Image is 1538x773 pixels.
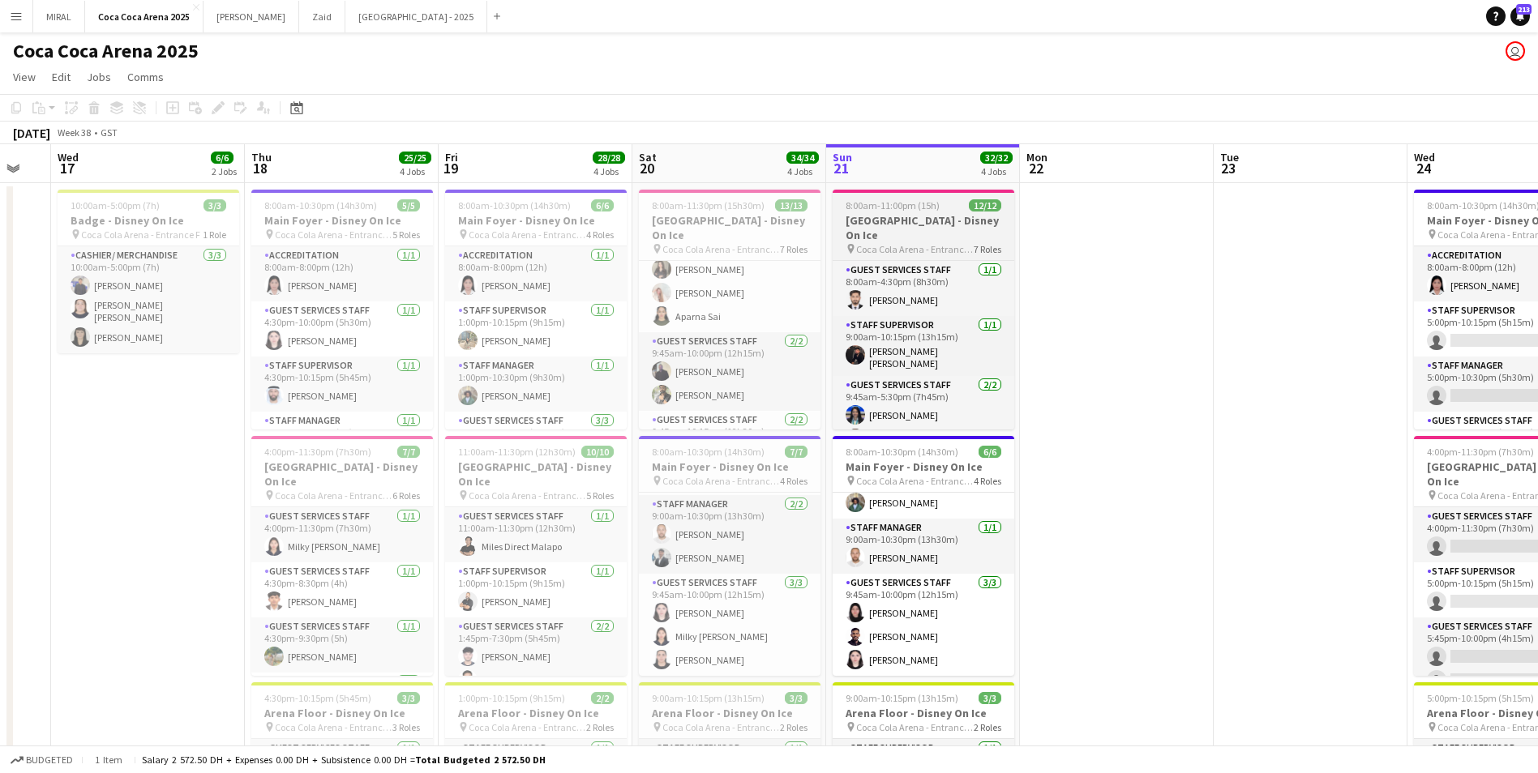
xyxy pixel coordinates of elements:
[87,70,111,84] span: Jobs
[780,721,808,733] span: 2 Roles
[458,199,571,211] span: 8:00am-10:30pm (14h30m)
[639,574,820,676] app-card-role: Guest Services Staff3/39:45am-10:00pm (12h15m)[PERSON_NAME]Milky [PERSON_NAME][PERSON_NAME]
[251,301,433,357] app-card-role: Guest Services Staff1/14:30pm-10:00pm (5h30m)[PERSON_NAME]
[1427,446,1534,458] span: 4:00pm-11:30pm (7h30m)
[833,574,1014,676] app-card-role: Guest Services Staff3/39:45am-10:00pm (12h15m)[PERSON_NAME][PERSON_NAME][PERSON_NAME]
[652,692,765,704] span: 9:00am-10:15pm (13h15m)
[469,489,586,502] span: Coca Cola Arena - Entrance F
[833,150,852,164] span: Sun
[1026,150,1047,164] span: Mon
[785,446,808,458] span: 7/7
[1427,692,1534,704] span: 5:00pm-10:15pm (5h15m)
[299,1,345,32] button: Zaid
[415,754,546,766] span: Total Budgeted 2 572.50 DH
[445,562,627,617] app-card-role: Staff Supervisor1/11:00pm-10:15pm (9h15m)[PERSON_NAME]
[775,199,808,211] span: 13/13
[785,692,808,704] span: 3/3
[846,199,940,211] span: 8:00am-11:00pm (15h)
[581,446,614,458] span: 10/10
[251,436,433,676] app-job-card: 4:00pm-11:30pm (7h30m)7/7[GEOGRAPHIC_DATA] - Disney On Ice Coca Cola Arena - Entrance F6 RolesGue...
[639,213,820,242] h3: [GEOGRAPHIC_DATA] - Disney On Ice
[445,150,458,164] span: Fri
[639,190,820,429] app-job-card: 8:00am-11:30pm (15h30m)13/13[GEOGRAPHIC_DATA] - Disney On Ice Coca Cola Arena - Entrance F7 Roles...
[249,159,272,177] span: 18
[251,507,433,562] app-card-role: Guest Services Staff1/14:00pm-11:30pm (7h30m)Milky [PERSON_NAME]
[251,190,433,429] app-job-card: 8:00am-10:30pm (14h30m)5/5Main Foyer - Disney On Ice Coca Cola Arena - Entrance F5 RolesAccredita...
[1516,4,1532,15] span: 213
[89,754,128,766] span: 1 item
[445,507,627,562] app-card-role: Guest Services Staff1/111:00am-11:30pm (12h30m)Miles Direct Malapo
[45,66,77,88] a: Edit
[33,1,85,32] button: MIRAL
[203,199,226,211] span: 3/3
[780,243,808,255] span: 7 Roles
[639,150,657,164] span: Sat
[833,316,1014,376] app-card-role: Staff Supervisor1/19:00am-10:15pm (13h15m)[PERSON_NAME] [PERSON_NAME]
[445,459,627,489] h3: [GEOGRAPHIC_DATA] - Disney On Ice
[392,721,420,733] span: 3 Roles
[593,152,625,164] span: 28/28
[786,152,819,164] span: 34/34
[445,617,627,696] app-card-role: Guest Services Staff2/21:45pm-7:30pm (5h45m)[PERSON_NAME][PERSON_NAME]
[58,190,239,353] div: 10:00am-5:00pm (7h)3/3Badge - Disney On Ice Coca Cola Arena - Entrance F1 RoleCashier/ Merchandis...
[458,692,565,704] span: 1:00pm-10:15pm (9h15m)
[58,213,239,228] h3: Badge - Disney On Ice
[1414,150,1435,164] span: Wed
[52,70,71,84] span: Edit
[662,475,780,487] span: Coca Cola Arena - Entrance F
[392,489,420,502] span: 6 Roles
[833,190,1014,429] app-job-card: 8:00am-11:00pm (15h)12/12[GEOGRAPHIC_DATA] - Disney On Ice Coca Cola Arena - Entrance F7 RolesGue...
[979,446,1001,458] span: 6/6
[127,70,164,84] span: Comms
[13,125,50,141] div: [DATE]
[251,673,433,756] app-card-role: Guest Services Staff2/2
[203,1,299,32] button: [PERSON_NAME]
[787,165,818,177] div: 4 Jobs
[639,436,820,676] app-job-card: 8:00am-10:30pm (14h30m)7/7Main Foyer - Disney On Ice Coca Cola Arena - Entrance F4 RolesStaff Sup...
[639,230,820,332] app-card-role: Guest Services Staff3/39:45am-9:30pm (11h45m)[PERSON_NAME][PERSON_NAME]Aparna Sai
[833,436,1014,676] app-job-card: 8:00am-10:30pm (14h30m)6/6Main Foyer - Disney On Ice Coca Cola Arena - Entrance F4 Roles[PERSON_N...
[1510,6,1530,26] a: 213
[26,754,73,766] span: Budgeted
[251,562,433,617] app-card-role: Guest Services Staff1/14:30pm-8:30pm (4h)[PERSON_NAME]
[445,246,627,301] app-card-role: Accreditation1/18:00am-8:00pm (12h)[PERSON_NAME]
[264,692,371,704] span: 4:30pm-10:15pm (5h45m)
[13,70,36,84] span: View
[251,213,433,228] h3: Main Foyer - Disney On Ice
[400,165,431,177] div: 4 Jobs
[833,376,1014,455] app-card-role: Guest Services Staff2/29:45am-5:30pm (7h45m)[PERSON_NAME]
[211,152,233,164] span: 6/6
[80,66,118,88] a: Jobs
[586,721,614,733] span: 2 Roles
[445,213,627,228] h3: Main Foyer - Disney On Ice
[275,721,392,733] span: Coca Cola Arena - Entrance F
[445,190,627,429] div: 8:00am-10:30pm (14h30m)6/6Main Foyer - Disney On Ice Coca Cola Arena - Entrance F4 RolesAccredita...
[58,246,239,353] app-card-role: Cashier/ Merchandise3/310:00am-5:00pm (7h)[PERSON_NAME][PERSON_NAME] [PERSON_NAME][PERSON_NAME]
[101,126,118,139] div: GST
[1412,159,1435,177] span: 24
[13,39,199,63] h1: Coca Coca Arena 2025
[980,152,1013,164] span: 32/32
[639,495,820,574] app-card-role: Staff Manager2/29:00am-10:30pm (13h30m)[PERSON_NAME][PERSON_NAME]
[969,199,1001,211] span: 12/12
[392,228,420,241] span: 5 Roles
[275,228,392,241] span: Coca Cola Arena - Entrance F
[636,159,657,177] span: 20
[458,446,576,458] span: 11:00am-11:30pm (12h30m)
[445,436,627,676] app-job-card: 11:00am-11:30pm (12h30m)10/10[GEOGRAPHIC_DATA] - Disney On Ice Coca Cola Arena - Entrance F5 Role...
[397,692,420,704] span: 3/3
[275,489,392,502] span: Coca Cola Arena - Entrance F
[345,1,487,32] button: [GEOGRAPHIC_DATA] - 2025
[251,706,433,720] h3: Arena Floor - Disney On Ice
[652,446,765,458] span: 8:00am-10:30pm (14h30m)
[251,617,433,673] app-card-role: Guest Services Staff1/14:30pm-9:30pm (5h)[PERSON_NAME]
[121,66,170,88] a: Comms
[856,721,974,733] span: Coca Cola Arena - Entrance F
[652,199,765,211] span: 8:00am-11:30pm (15h30m)
[974,243,1001,255] span: 7 Roles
